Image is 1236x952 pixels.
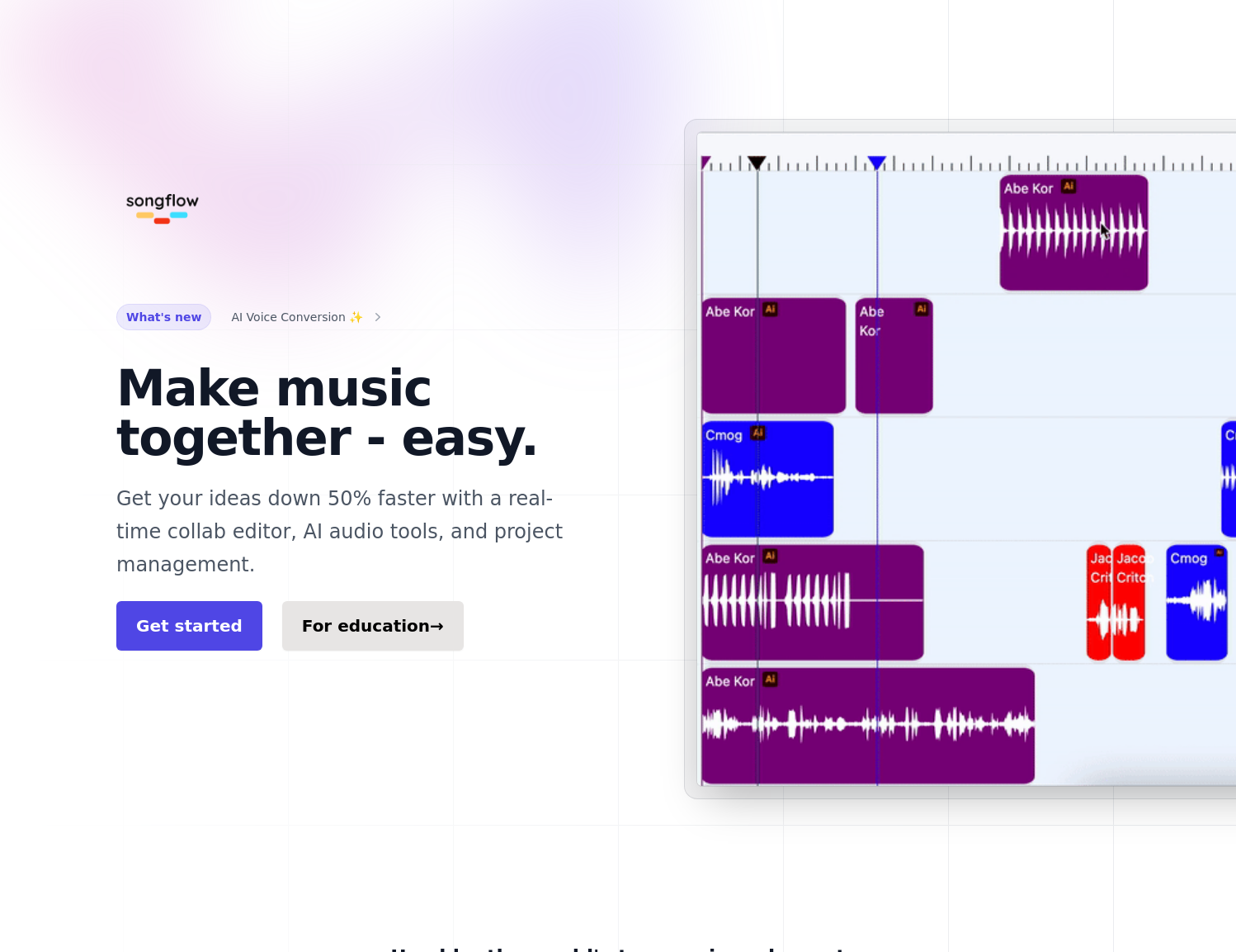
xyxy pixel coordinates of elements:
span: → [430,616,444,636]
p: Get your ideas down 50% faster with a real-time collab editor, AI audio tools, and project manage... [116,482,592,581]
h1: Make music together - easy. [116,363,592,462]
a: Get started [116,601,262,651]
span: What's new [116,304,211,330]
a: What's new AI Voice Conversion ✨ [116,304,386,330]
span: AI Voice Conversion ✨ [231,307,363,327]
img: Songflow [116,159,209,251]
a: For education [282,601,464,651]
